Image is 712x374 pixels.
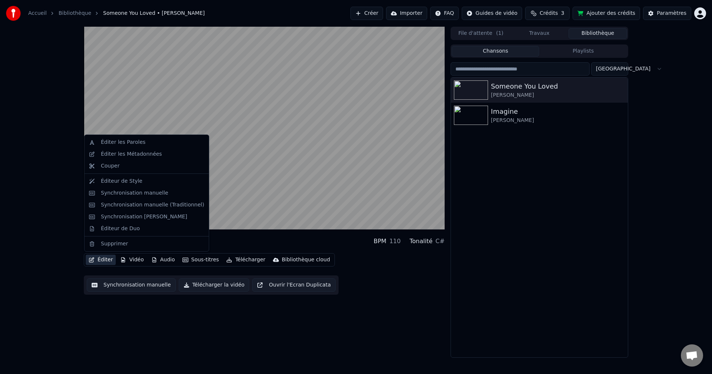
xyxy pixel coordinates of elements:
[540,10,558,17] span: Crédits
[179,255,222,265] button: Sous-titres
[389,237,401,246] div: 110
[101,178,142,185] div: Éditeur de Style
[496,30,504,37] span: ( 1 )
[491,92,625,99] div: [PERSON_NAME]
[6,6,21,21] img: youka
[59,10,91,17] a: Bibliothèque
[491,117,625,124] div: [PERSON_NAME]
[657,10,686,17] div: Paramètres
[452,28,510,39] button: File d'attente
[252,278,336,292] button: Ouvrir l'Ecran Duplicata
[28,10,47,17] a: Accueil
[103,10,205,17] span: Someone You Loved • [PERSON_NAME]
[179,278,250,292] button: Télécharger la vidéo
[101,189,168,197] div: Synchronisation manuelle
[101,225,140,232] div: Éditeur de Duo
[86,255,116,265] button: Éditer
[101,162,119,170] div: Couper
[573,7,640,20] button: Ajouter des crédits
[386,7,427,20] button: Importer
[643,7,691,20] button: Paramètres
[491,81,625,92] div: Someone You Loved
[101,201,204,209] div: Synchronisation manuelle (Traditionnel)
[462,7,522,20] button: Guides de vidéo
[117,255,146,265] button: Vidéo
[539,46,627,57] button: Playlists
[525,7,570,20] button: Crédits3
[87,278,176,292] button: Synchronisation manuelle
[373,237,386,246] div: BPM
[596,65,650,73] span: [GEOGRAPHIC_DATA]
[435,237,445,246] div: C#
[101,213,187,221] div: Synchronisation [PERSON_NAME]
[101,139,145,146] div: Éditer les Paroles
[101,240,128,248] div: Supprimer
[28,10,205,17] nav: breadcrumb
[84,232,158,243] div: Someone You Loved
[282,256,330,264] div: Bibliothèque cloud
[148,255,178,265] button: Audio
[568,28,627,39] button: Bibliothèque
[350,7,383,20] button: Créer
[681,344,703,367] div: Ouvrir le chat
[430,7,459,20] button: FAQ
[561,10,564,17] span: 3
[84,243,158,250] div: [PERSON_NAME]
[409,237,432,246] div: Tonalité
[223,255,268,265] button: Télécharger
[452,46,540,57] button: Chansons
[491,106,625,117] div: Imagine
[510,28,569,39] button: Travaux
[101,150,162,158] div: Éditer les Métadonnées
